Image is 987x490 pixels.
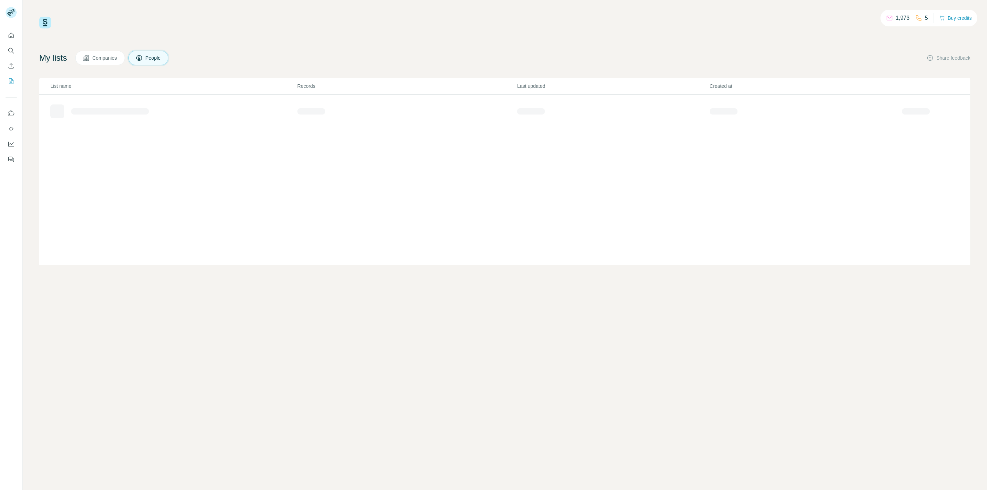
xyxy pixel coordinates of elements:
[6,122,17,135] button: Use Surfe API
[6,153,17,166] button: Feedback
[39,17,51,28] img: Surfe Logo
[92,54,118,61] span: Companies
[145,54,161,61] span: People
[6,29,17,42] button: Quick start
[710,83,901,90] p: Created at
[6,138,17,150] button: Dashboard
[6,107,17,120] button: Use Surfe on LinkedIn
[39,52,67,64] h4: My lists
[6,60,17,72] button: Enrich CSV
[925,14,928,22] p: 5
[939,13,972,23] button: Buy credits
[6,75,17,87] button: My lists
[6,44,17,57] button: Search
[927,54,970,61] button: Share feedback
[896,14,910,22] p: 1,973
[517,83,709,90] p: Last updated
[297,83,517,90] p: Records
[50,83,297,90] p: List name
